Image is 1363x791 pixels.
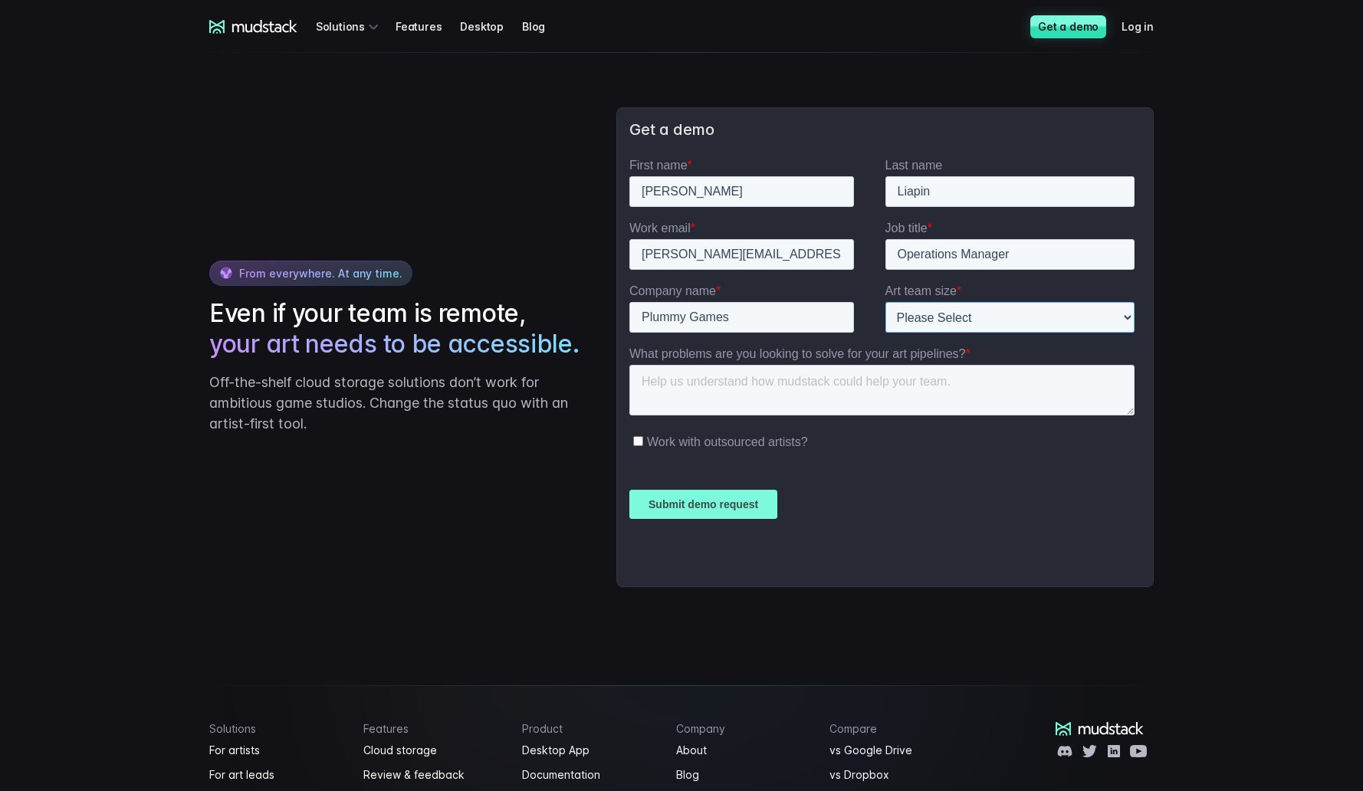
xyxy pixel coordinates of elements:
a: For artists [209,741,345,760]
a: About [676,741,812,760]
a: Review & feedback [363,766,504,784]
a: For art leads [209,766,345,784]
a: mudstack logo [209,20,297,34]
iframe: Form 0 [629,158,1141,574]
h4: Solutions [209,722,345,735]
p: Off-the-shelf cloud storage solutions don’t work for ambitious game studios. Change the status qu... [209,372,586,434]
a: Documentation [522,766,658,784]
h4: Features [363,722,504,735]
h4: Company [676,722,812,735]
a: mudstack logo [1056,722,1144,736]
span: your art needs to be accessible. [209,329,579,359]
a: vs Dropbox [829,766,965,784]
a: Get a demo [1030,15,1106,38]
span: From everywhere. At any time. [239,267,402,280]
h3: Get a demo [629,120,1141,139]
a: Cloud storage [363,741,504,760]
a: Features [396,12,460,41]
h4: Product [522,722,658,735]
a: Desktop [460,12,522,41]
a: Desktop App [522,741,658,760]
div: Solutions [316,12,383,41]
h2: Even if your team is remote, [209,298,586,359]
a: vs Google Drive [829,741,965,760]
a: Blog [522,12,563,41]
h4: Compare [829,722,965,735]
a: Log in [1122,12,1172,41]
a: Blog [676,766,812,784]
